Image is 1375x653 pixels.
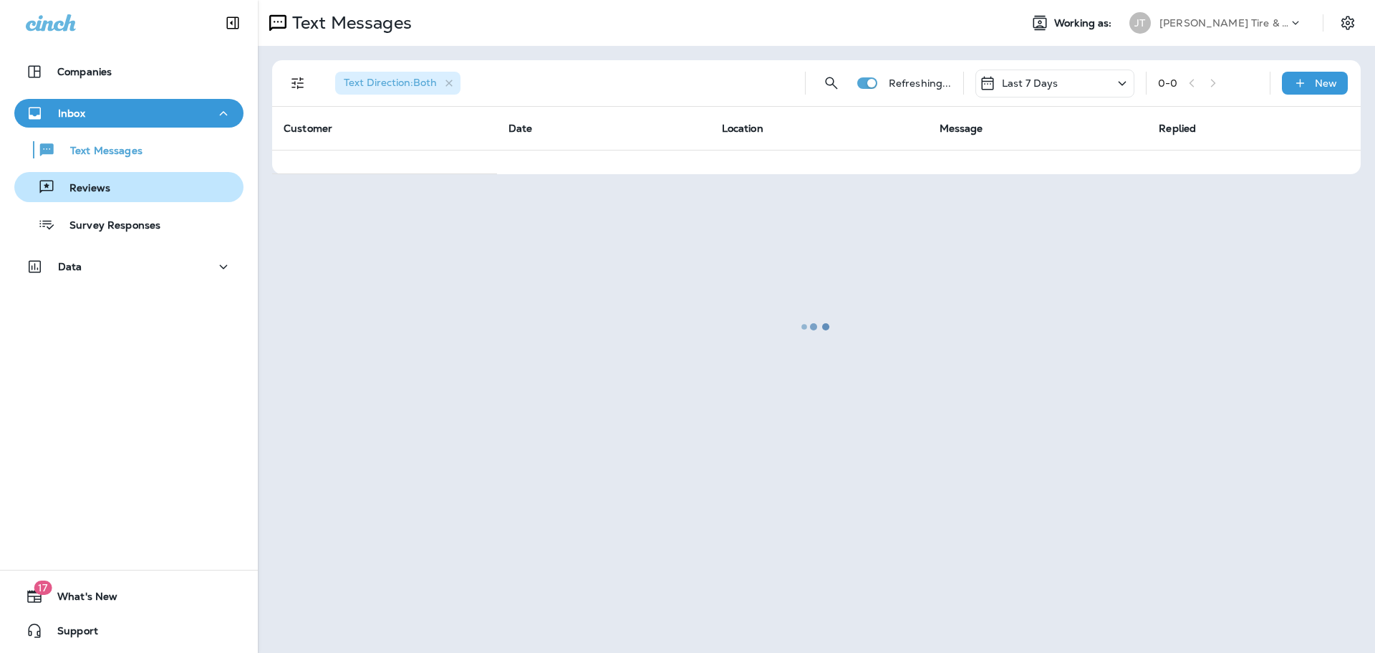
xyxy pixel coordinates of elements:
[55,182,110,196] p: Reviews
[1315,77,1337,89] p: New
[14,582,243,611] button: 17What's New
[58,261,82,272] p: Data
[43,625,98,642] span: Support
[58,108,85,119] p: Inbox
[34,581,52,595] span: 17
[57,66,112,77] p: Companies
[14,57,243,86] button: Companies
[213,9,253,37] button: Collapse Sidebar
[43,591,117,608] span: What's New
[56,145,143,158] p: Text Messages
[14,209,243,239] button: Survey Responses
[14,616,243,645] button: Support
[14,252,243,281] button: Data
[14,135,243,165] button: Text Messages
[55,219,160,233] p: Survey Responses
[14,172,243,202] button: Reviews
[14,99,243,128] button: Inbox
